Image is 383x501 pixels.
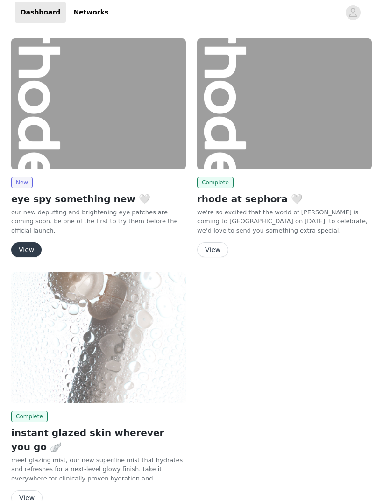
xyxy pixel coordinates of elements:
[197,247,228,254] a: View
[11,411,48,422] span: Complete
[11,38,186,169] img: rhode skin
[197,242,228,257] button: View
[11,177,33,188] span: New
[68,2,114,23] a: Networks
[197,38,372,169] img: rhode skin
[11,242,42,257] button: View
[11,272,186,403] img: rhode skin
[348,5,357,20] div: avatar
[11,456,186,483] p: meet glazing mist, our new superfine mist that hydrates and refreshes for a next-level glowy fini...
[11,208,186,235] p: our new depuffing and brightening eye patches are coming soon. be one of the first to try them be...
[197,192,372,206] h2: rhode at sephora 🤍
[197,177,234,188] span: Complete
[11,247,42,254] a: View
[11,426,186,454] h2: instant glazed skin wherever you go 🪽
[15,2,66,23] a: Dashboard
[197,208,372,235] p: we’re so excited that the world of [PERSON_NAME] is coming to [GEOGRAPHIC_DATA] on [DATE]. to cel...
[11,192,186,206] h2: eye spy something new 🤍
